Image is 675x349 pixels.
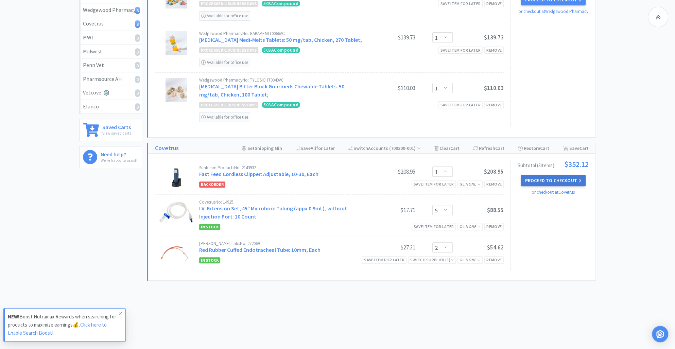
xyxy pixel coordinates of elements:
[460,257,481,262] span: GL:
[102,130,131,136] p: View saved carts
[83,47,138,56] div: Midwest
[460,224,481,229] span: GL:
[80,3,142,17] a: Wedgewood Pharmacy3
[199,31,364,36] div: Wedgewood Pharmacy No: GABAPEMLT0066VC
[466,224,476,229] i: None
[135,103,140,111] i: 0
[199,58,250,67] div: Available for office use
[135,7,140,14] i: 3
[135,62,140,69] i: 0
[473,143,504,153] div: Refresh
[353,145,368,151] span: Switch
[300,145,335,151] span: Save for Later
[484,84,504,92] span: $110.03
[364,84,415,92] div: $110.03
[199,200,364,204] div: Covetrus No: 14925
[199,165,364,170] div: Sunbeam Products No: 2143932
[484,101,504,108] div: Remove
[348,143,421,153] div: Accounts
[80,31,142,45] a: MWI0
[262,1,300,6] span: 503 A Compound
[199,112,250,122] div: Available for office use
[484,168,504,175] span: $208.95
[83,61,138,70] div: Penn Vet
[166,78,187,102] img: 2edaf881f7bd44b89c85a2a8a51145d3_291343.jpeg
[135,20,140,28] i: 3
[80,45,142,59] a: Midwest0
[80,86,142,100] a: Vetcove0
[466,181,476,187] i: None
[8,313,119,337] p: Boost Nutramax Rewards when searching for products to maximize earnings💰.
[487,206,504,214] span: $88.55
[158,200,194,224] img: 6e4bde7900074247b07b7758a47c568f_354718.png
[438,101,483,108] div: Save item for later
[495,145,504,151] span: Cart
[412,223,456,230] div: Save item for later
[563,143,589,153] div: Save
[166,31,187,55] img: 70d8570ab7a44244adc8db548b2f0a7e_544070.jpeg
[484,223,504,230] div: Remove
[158,241,194,265] img: 64ffb205f8274de1a401b6443cfab4a3_26206.png
[135,34,140,42] i: 0
[364,33,415,41] div: $139.73
[80,58,142,72] a: Penn Vet0
[199,102,258,108] span: processed-1 business days
[521,175,585,186] button: Proceed to Checkout
[262,47,300,53] span: 503 A Compound
[199,205,347,220] a: I.V. Extension Set, 45" Microbore Tubing (appx 0.9mL), without Injection Port: 10 Count
[466,257,476,262] i: None
[3,308,126,342] a: NEW!Boost Nutramax Rewards when searching for products to maximize earnings💰.Click here to Enable...
[155,143,179,153] h1: Covetrus
[410,257,454,263] div: Switch Supplier ( 3 )
[135,89,140,97] i: 0
[364,243,415,251] div: $27.31
[165,165,188,189] img: cbbed45e4936443f99d0c928a0c79998_513123.png
[242,143,282,153] div: Shipping Min
[135,48,140,56] i: 0
[83,33,138,42] div: MWI
[135,76,140,83] i: 0
[311,145,316,151] span: All
[450,145,460,151] span: Cart
[199,47,258,53] span: processed-1 business days
[484,34,504,41] span: $139.73
[518,8,588,14] a: or checkout at Wedgewood Pharmacy
[434,143,460,153] div: Clear
[199,257,220,263] span: In Stock
[199,36,362,43] a: [MEDICAL_DATA] Medi-Melts Tablets: 50 mg/tab, Chicken, 270 Tablet;
[487,244,504,251] span: $54.62
[83,102,138,111] div: Elanco
[247,145,255,151] span: Set
[532,189,575,195] a: or checkout at Covetrus
[199,246,321,253] a: Red Rubber Cuffed Endotracheal Tube: 10mm, Each
[199,181,225,188] span: Backorder
[199,11,250,21] div: Available for office use
[412,180,456,188] div: Save item for later
[460,181,481,187] span: GL:
[484,256,504,263] div: Remove
[83,6,138,15] div: Wedgewood Pharmacy
[438,47,483,54] div: Save item for later
[364,168,415,176] div: $208.95
[362,256,406,263] div: Save item for later
[484,180,504,188] div: Remove
[518,160,589,168] div: Subtotal ( 3 item s ):
[199,171,318,177] a: Fast Feed Cordless Clipper: Adjustable, 10-30, Each
[80,100,142,114] a: Elanco0
[518,143,549,153] div: Restore
[484,47,504,54] div: Remove
[83,75,138,84] div: Pharmsource AH
[80,17,142,31] a: Covetrus3
[388,145,421,151] span: ( 709300-001 )
[364,206,415,214] div: $17.71
[652,326,668,342] div: Open Intercom Messenger
[540,145,549,151] span: Cart
[83,88,138,97] div: Vetcove
[262,102,300,108] span: 503 A Compound
[83,19,138,28] div: Covetrus
[199,224,220,230] span: In Stock
[101,157,137,163] p: We're happy to assist!
[102,123,131,130] h6: Saved Carts
[101,150,137,157] h6: Need help?
[579,145,589,151] span: Cart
